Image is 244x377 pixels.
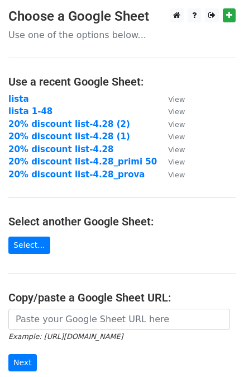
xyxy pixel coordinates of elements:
[168,158,185,166] small: View
[157,94,185,104] a: View
[168,133,185,141] small: View
[8,119,130,129] a: 20% discount list-4.28 (2)
[8,291,236,304] h4: Copy/paste a Google Sheet URL:
[8,8,236,25] h3: Choose a Google Sheet
[168,107,185,116] small: View
[157,119,185,129] a: View
[168,120,185,129] small: View
[8,94,29,104] a: lista
[168,171,185,179] small: View
[8,354,37,371] input: Next
[8,106,52,116] a: lista 1-48
[8,237,50,254] a: Select...
[157,169,185,180] a: View
[8,75,236,88] h4: Use a recent Google Sheet:
[157,144,185,154] a: View
[8,131,130,142] a: 20% discount list-4.28 (1)
[8,215,236,228] h4: Select another Google Sheet:
[157,106,185,116] a: View
[8,29,236,41] p: Use one of the options below...
[8,157,157,167] a: 20% discount list-4.28_primi 50
[8,169,145,180] a: 20% discount list-4.28_prova
[168,145,185,154] small: View
[157,157,185,167] a: View
[8,309,230,330] input: Paste your Google Sheet URL here
[8,144,114,154] a: 20% discount list-4.28
[168,95,185,103] small: View
[157,131,185,142] a: View
[8,332,123,341] small: Example: [URL][DOMAIN_NAME]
